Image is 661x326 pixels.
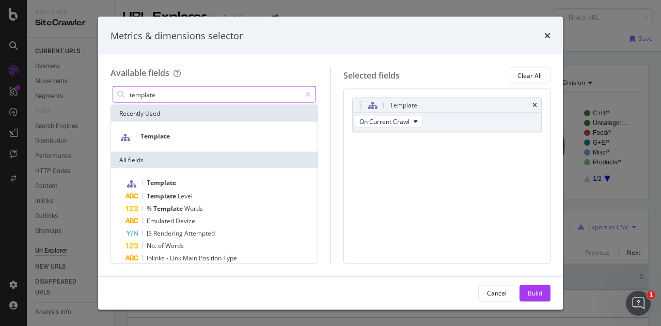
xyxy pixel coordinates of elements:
span: 1 [647,291,655,299]
span: % [147,204,153,213]
span: Link [170,254,183,262]
div: times [544,29,550,42]
span: Inlinks [147,254,166,262]
div: Build [528,288,542,297]
span: Template [140,132,170,141]
input: Search by field name [129,87,301,102]
span: Template [147,192,178,200]
span: of [158,241,165,250]
span: Device [176,216,195,225]
div: times [532,102,537,108]
div: TemplatetimesOn Current Crawl [352,98,542,132]
span: Main [183,254,199,262]
span: Position [199,254,223,262]
div: Metrics & dimensions selector [111,29,243,42]
button: Cancel [478,285,515,301]
div: Template [390,100,417,111]
span: No. [147,241,158,250]
span: JS [147,229,153,238]
span: Emulated [147,216,176,225]
div: Recently Used [111,105,318,122]
span: Level [178,192,193,200]
button: On Current Crawl [355,115,422,128]
div: All fields [111,152,318,168]
span: Template [147,178,176,187]
span: - [166,254,170,262]
span: Words [184,204,203,213]
div: modal [98,17,563,309]
button: Clear All [509,67,550,84]
span: Words [165,241,184,250]
div: Clear All [517,71,542,80]
span: Attempted [184,229,215,238]
div: Cancel [487,288,507,297]
div: Selected fields [343,69,400,81]
iframe: Intercom live chat [626,291,651,316]
div: Available fields [111,67,169,79]
span: Template [153,204,184,213]
span: Type [223,254,237,262]
span: Rendering [153,229,184,238]
span: On Current Crawl [359,117,410,126]
button: Build [520,285,550,301]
